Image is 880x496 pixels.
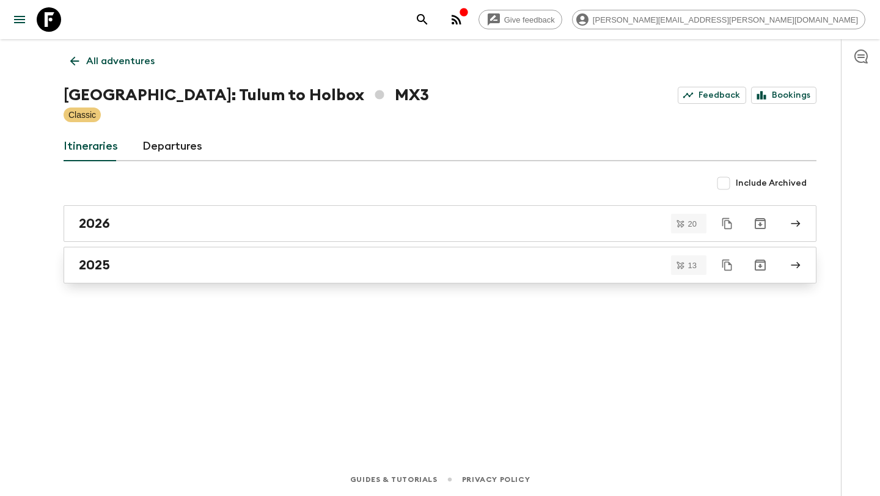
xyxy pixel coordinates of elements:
a: Bookings [751,87,816,104]
button: Duplicate [716,213,738,235]
h2: 2025 [79,257,110,273]
a: Give feedback [479,10,562,29]
a: 2026 [64,205,816,242]
button: menu [7,7,32,32]
a: Privacy Policy [462,473,530,486]
a: Departures [142,132,202,161]
p: Classic [68,109,96,121]
a: Feedback [678,87,746,104]
span: Include Archived [736,177,807,189]
p: All adventures [86,54,155,68]
span: [PERSON_NAME][EMAIL_ADDRESS][PERSON_NAME][DOMAIN_NAME] [586,15,865,24]
a: 2025 [64,247,816,283]
button: Archive [748,253,772,277]
button: Duplicate [716,254,738,276]
a: Itineraries [64,132,118,161]
span: 13 [681,261,704,269]
button: Archive [748,211,772,236]
div: [PERSON_NAME][EMAIL_ADDRESS][PERSON_NAME][DOMAIN_NAME] [572,10,865,29]
a: Guides & Tutorials [350,473,438,486]
h2: 2026 [79,216,110,232]
span: Give feedback [497,15,562,24]
span: 20 [681,220,704,228]
button: search adventures [410,7,435,32]
a: All adventures [64,49,161,73]
h1: [GEOGRAPHIC_DATA]: Tulum to Holbox MX3 [64,83,429,108]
